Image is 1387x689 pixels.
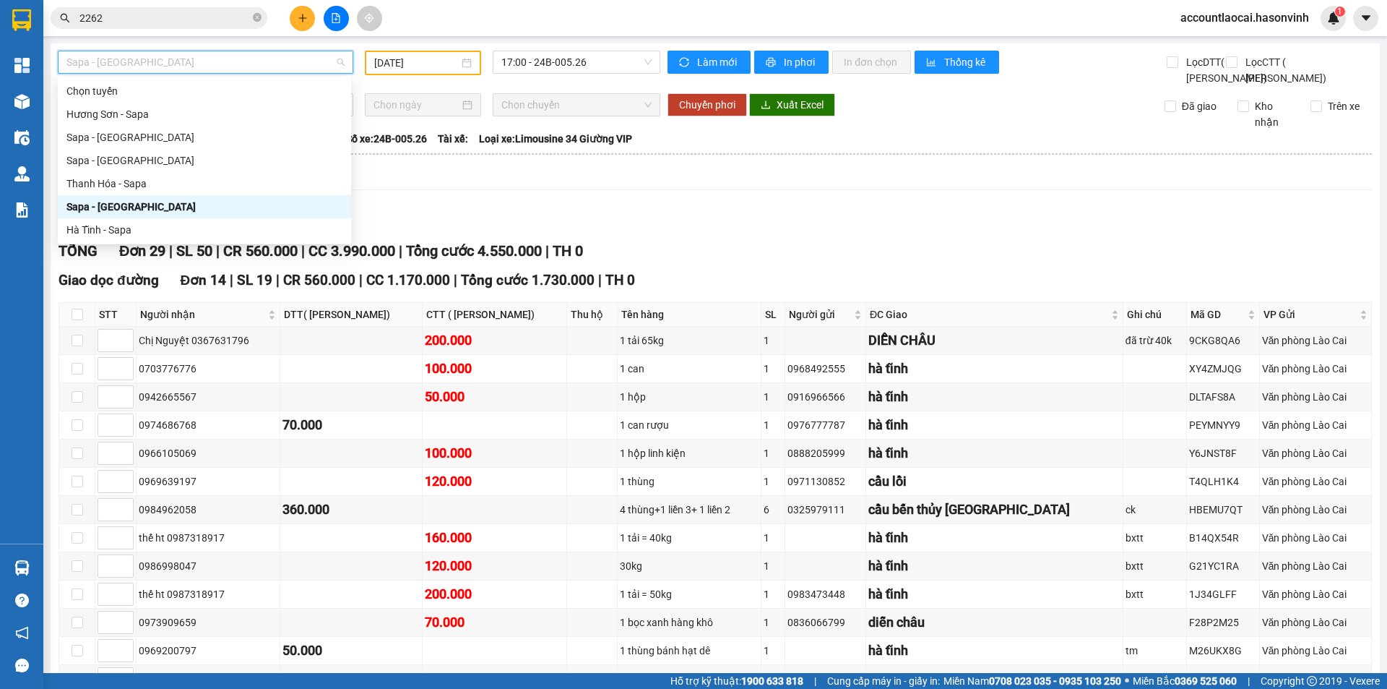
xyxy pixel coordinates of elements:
[1307,676,1317,686] span: copyright
[787,586,863,602] div: 0983473448
[438,131,468,147] span: Tài xế:
[620,502,759,518] div: 4 thùng+1 liền 3+ 1 liền 2
[764,586,783,602] div: 1
[1187,383,1260,411] td: DLTAFS8A
[789,307,851,322] span: Người gửi
[827,673,940,689] span: Cung cấp máy in - giấy in:
[139,530,277,546] div: thế ht 0987318917
[1262,389,1369,405] div: Văn phòng Lào Cai
[926,57,938,69] span: bar-chart
[787,671,863,687] div: 0972372911
[1262,361,1369,377] div: Văn phòng Lào Cai
[58,80,351,103] div: Chọn tuyến
[66,153,342,168] div: Sapa - [GEOGRAPHIC_DATA]
[868,359,1120,379] div: hà tĩnh
[15,659,29,672] span: message
[764,502,783,518] div: 6
[425,471,564,492] div: 120.000
[423,303,567,327] th: CTT ( [PERSON_NAME])
[223,242,298,260] span: CR 560.000
[1125,586,1184,602] div: bxtt
[66,199,342,215] div: Sapa - [GEOGRAPHIC_DATA]
[1322,98,1365,114] span: Trên xe
[425,359,564,379] div: 100.000
[14,130,30,145] img: warehouse-icon
[787,361,863,377] div: 0968492555
[479,131,632,147] span: Loại xe: Limousine 34 Giường VIP
[1189,558,1257,574] div: G21YC1RA
[1240,54,1328,86] span: Lọc CTT ( [PERSON_NAME])
[764,615,783,630] div: 1
[139,643,277,659] div: 0969200797
[66,176,342,192] div: Thanh Hóa - Sapa
[139,671,277,687] div: 0915662085
[1187,609,1260,637] td: F28P2M25
[868,556,1120,576] div: hà tĩnh
[181,272,227,288] span: Đơn 14
[620,445,759,461] div: 1 hộp linh kiện
[697,54,739,70] span: Làm mới
[425,584,564,604] div: 200.000
[1260,496,1372,524] td: Văn phòng Lào Cai
[1260,637,1372,665] td: Văn phòng Lào Cai
[282,415,420,435] div: 70.000
[764,671,783,687] div: 1
[1125,643,1184,659] div: tm
[620,389,759,405] div: 1 hộp
[1260,524,1372,552] td: Văn phòng Lào Cai
[1187,496,1260,524] td: HBEMU7QT
[764,474,783,489] div: 1
[1187,440,1260,468] td: Y6JNST8F
[66,222,342,238] div: Hà Tĩnh - Sapa
[1262,643,1369,659] div: Văn phòng Lào Cai
[79,10,250,26] input: Tìm tên, số ĐT hoặc mã đơn
[766,57,778,69] span: printer
[764,530,783,546] div: 1
[1260,609,1372,637] td: Văn phòng Lào Cai
[1262,502,1369,518] div: Văn phòng Lào Cai
[1189,615,1257,630] div: F28P2M25
[1180,54,1269,86] span: Lọc DTT( [PERSON_NAME])
[461,272,595,288] span: Tổng cước 1.730.000
[501,51,652,73] span: 17:00 - 24B-005.26
[58,103,351,126] div: Hương Sơn - Sapa
[868,443,1120,463] div: hà tĩnh
[1260,552,1372,581] td: Văn phòng Lào Cai
[777,97,824,113] span: Xuất Excel
[868,500,1120,520] div: cầu bến thủy [GEOGRAPHIC_DATA]
[1260,327,1372,355] td: Văn phòng Lào Cai
[1260,383,1372,411] td: Văn phòng Lào Cai
[1175,675,1237,687] strong: 0369 525 060
[1260,355,1372,383] td: Văn phòng Lào Cai
[60,13,70,23] span: search
[870,307,1108,322] span: ĐC Giao
[139,389,277,405] div: 0942665567
[620,333,759,348] div: 1 tải 65kg
[454,272,457,288] span: |
[787,502,863,518] div: 0325979111
[1248,673,1250,689] span: |
[1262,671,1369,687] div: Văn phòng Lào Cai
[58,149,351,172] div: Sapa - Thanh Hóa
[1123,303,1187,327] th: Ghi chú
[567,303,618,327] th: Thu hộ
[1187,552,1260,581] td: G21YC1RA
[324,6,349,31] button: file-add
[1360,12,1373,25] span: caret-down
[282,500,420,520] div: 360.000
[1335,7,1345,17] sup: 1
[95,303,137,327] th: STT
[425,612,564,633] div: 70.000
[276,272,280,288] span: |
[12,9,31,31] img: logo-vxr
[139,417,277,433] div: 0974686768
[14,94,30,109] img: warehouse-icon
[346,131,427,147] span: Số xe: 24B-005.26
[670,673,803,689] span: Hỗ trợ kỹ thuật:
[868,669,1120,689] div: HA TINH
[620,643,759,659] div: 1 thùng bánh hạt dê
[620,474,759,489] div: 1 thùng
[764,361,783,377] div: 1
[553,242,583,260] span: TH 0
[787,445,863,461] div: 0888205999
